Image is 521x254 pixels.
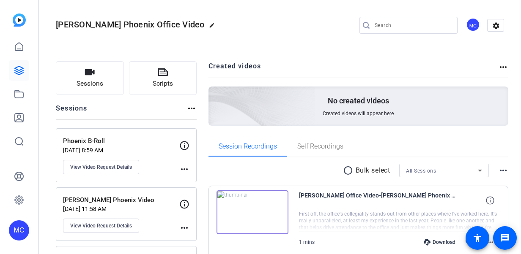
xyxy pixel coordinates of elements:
[13,14,26,27] img: blue-gradient.svg
[472,233,483,243] mat-icon: accessibility
[299,190,455,211] span: [PERSON_NAME] Office Video-[PERSON_NAME] Phoenix Video-1748545031109-webcam
[56,61,124,95] button: Sessions
[488,19,505,32] mat-icon: settings
[466,18,481,32] ngx-avatar: Matthew Cooper
[297,143,343,150] span: Self Recordings
[153,79,173,89] span: Scripts
[465,237,475,247] mat-icon: favorite_border
[9,220,29,240] div: MC
[498,165,508,176] mat-icon: more_horiz
[186,103,197,113] mat-icon: more_horiz
[209,22,219,32] mat-icon: edit
[328,96,389,106] p: No created videos
[63,160,139,174] button: View Video Request Details
[70,222,132,229] span: View Video Request Details
[63,136,179,146] p: Phoenix B-Roll
[63,219,139,233] button: View Video Request Details
[208,61,499,78] h2: Created videos
[356,165,390,176] p: Bulk select
[70,164,132,170] span: View Video Request Details
[129,61,197,95] button: Scripts
[498,62,508,72] mat-icon: more_horiz
[485,237,495,247] mat-icon: more_horiz
[179,223,189,233] mat-icon: more_horiz
[56,103,88,119] h2: Sessions
[217,190,288,234] img: thumb-nail
[420,239,460,246] div: Download
[56,19,205,30] span: [PERSON_NAME] Phoenix Office Video
[323,110,394,117] span: Created videos will appear here
[343,165,356,176] mat-icon: radio_button_unchecked
[63,195,179,205] p: [PERSON_NAME] Phoenix Video
[406,168,436,174] span: All Sessions
[114,3,315,186] img: Creted videos background
[179,164,189,174] mat-icon: more_horiz
[63,147,179,154] p: [DATE] 8:59 AM
[500,233,510,243] mat-icon: message
[219,143,277,150] span: Session Recordings
[299,239,315,245] span: 1 mins
[466,18,480,32] div: MC
[77,79,103,89] span: Sessions
[63,205,179,212] p: [DATE] 11:58 AM
[375,20,451,30] input: Search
